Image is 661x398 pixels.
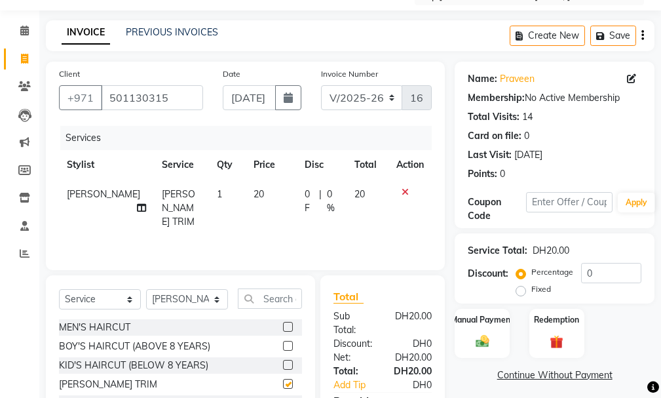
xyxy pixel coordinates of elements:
input: Search or Scan [238,289,302,309]
label: Client [59,68,80,80]
label: Redemption [534,314,579,326]
div: Total: [324,365,383,378]
label: Manual Payment [451,314,514,326]
a: Add Tip [324,378,392,392]
span: 20 [354,188,365,200]
div: Services [60,126,442,150]
input: Enter Offer / Coupon Code [526,192,613,212]
th: Disc [297,150,347,180]
div: 0 [500,167,505,181]
div: Name: [468,72,497,86]
div: Membership: [468,91,525,105]
div: Points: [468,167,497,181]
div: DH20.00 [383,365,442,378]
div: Sub Total: [324,309,383,337]
div: BOY'S HAIRCUT (ABOVE 8 YEARS) [59,340,210,353]
div: DH20.00 [533,244,569,258]
div: Total Visits: [468,110,519,124]
span: 0 F [305,188,314,215]
label: Invoice Number [321,68,378,80]
button: Create New [510,26,585,46]
button: +971 [59,85,102,110]
label: Percentage [531,266,573,278]
th: Total [347,150,388,180]
span: 20 [254,188,264,200]
span: | [319,188,322,215]
span: 0 % [327,188,339,215]
span: Total [333,290,364,304]
div: 0 [524,129,529,143]
input: Search by Name/Mobile/Email/Code [101,85,203,110]
span: [PERSON_NAME] [67,188,140,200]
th: Qty [209,150,246,180]
label: Date [223,68,240,80]
th: Service [154,150,209,180]
span: [PERSON_NAME] TRIM [162,188,195,228]
div: Discount: [468,267,508,281]
button: Save [590,26,636,46]
img: _gift.svg [546,334,567,350]
a: Continue Without Payment [457,368,652,382]
div: Net: [324,351,383,365]
th: Action [388,150,432,180]
th: Price [246,150,297,180]
th: Stylist [59,150,154,180]
a: INVOICE [62,21,110,45]
div: [DATE] [514,148,542,162]
div: Last Visit: [468,148,512,162]
button: Apply [618,193,655,212]
label: Fixed [531,283,551,295]
span: 1 [217,188,222,200]
div: KID'S HAIRCUT (BELOW 8 YEARS) [59,359,208,372]
div: Service Total: [468,244,527,258]
div: No Active Membership [468,91,641,105]
div: DH20.00 [383,309,442,337]
img: _cash.svg [472,334,493,349]
div: Coupon Code [468,195,525,223]
a: Praveen [500,72,535,86]
div: MEN'S HAIRCUT [59,321,130,334]
div: Card on file: [468,129,521,143]
a: PREVIOUS INVOICES [126,26,218,38]
div: DH0 [392,378,442,392]
div: 14 [522,110,533,124]
div: DH20.00 [383,351,442,365]
div: [PERSON_NAME] TRIM [59,378,157,391]
div: DH0 [383,337,442,351]
div: Discount: [324,337,383,351]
